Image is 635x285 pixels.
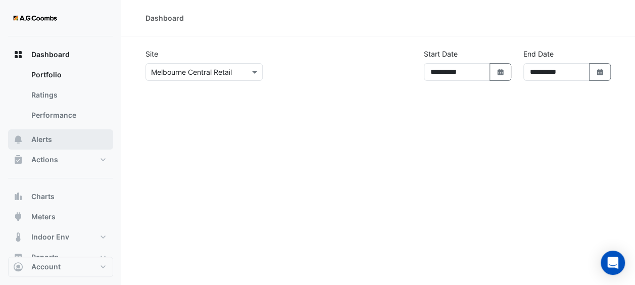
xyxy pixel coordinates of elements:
app-icon: Indoor Env [13,232,23,242]
fa-icon: Select Date [596,68,605,76]
app-icon: Dashboard [13,50,23,60]
div: Open Intercom Messenger [601,251,625,275]
div: Dashboard [8,65,113,129]
span: Actions [31,155,58,165]
button: Charts [8,186,113,207]
span: Indoor Env [31,232,69,242]
a: Performance [23,105,113,125]
button: Meters [8,207,113,227]
span: Reports [31,252,59,262]
app-icon: Alerts [13,134,23,145]
span: Meters [31,212,56,222]
img: Company Logo [12,8,58,28]
div: Dashboard [145,13,184,23]
a: Portfolio [23,65,113,85]
app-icon: Reports [13,252,23,262]
button: Actions [8,150,113,170]
fa-icon: Select Date [496,68,505,76]
app-icon: Meters [13,212,23,222]
a: Ratings [23,85,113,105]
span: Alerts [31,134,52,145]
label: Start Date [424,49,458,59]
button: Account [8,257,113,277]
span: Dashboard [31,50,70,60]
label: Site [145,49,158,59]
app-icon: Actions [13,155,23,165]
button: Dashboard [8,44,113,65]
span: Charts [31,192,55,202]
app-icon: Charts [13,192,23,202]
span: Account [31,262,61,272]
button: Alerts [8,129,113,150]
button: Indoor Env [8,227,113,247]
button: Reports [8,247,113,267]
label: End Date [523,49,554,59]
